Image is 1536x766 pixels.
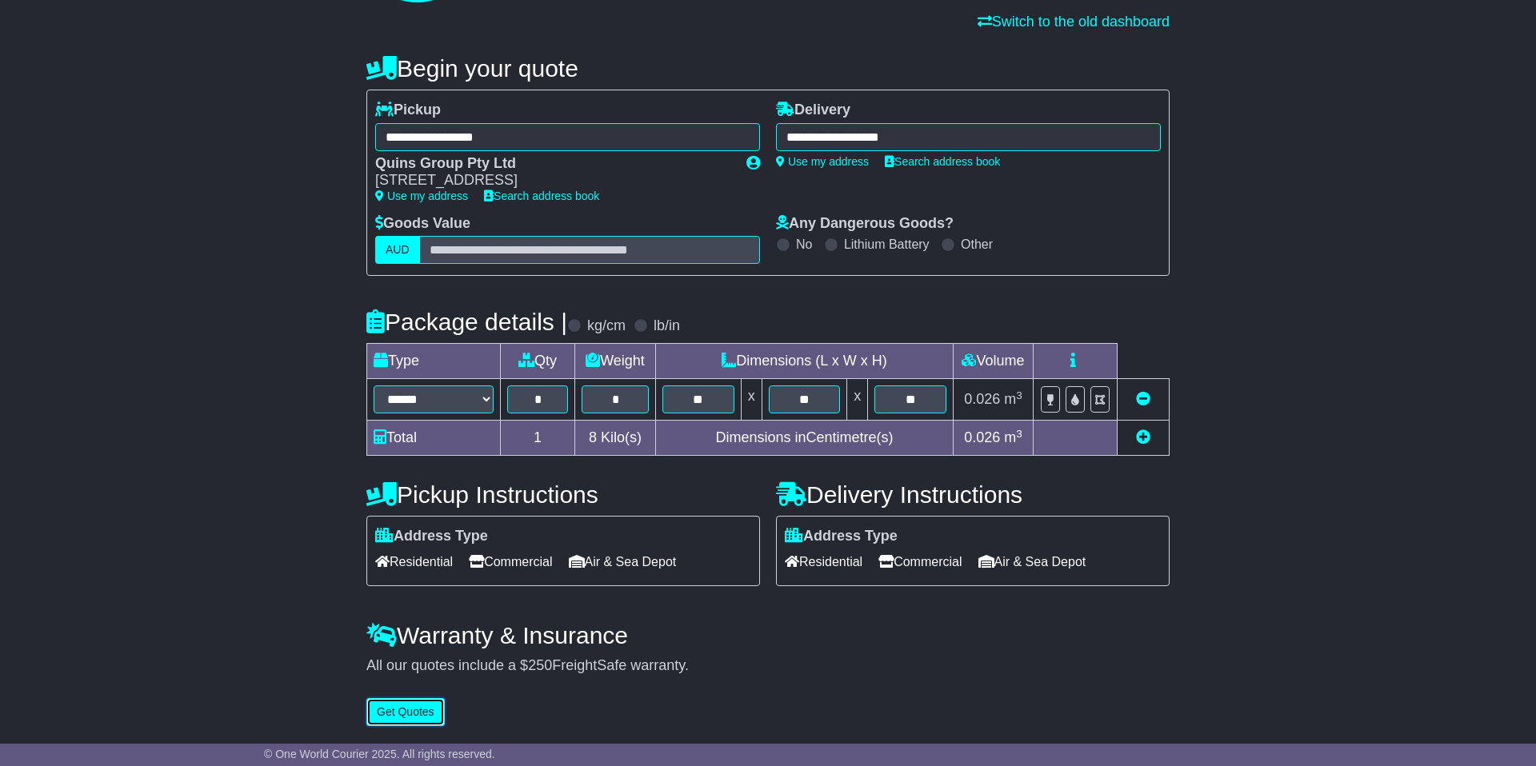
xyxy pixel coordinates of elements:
span: Residential [785,549,862,574]
a: Search address book [484,190,599,202]
a: Add new item [1136,429,1150,445]
div: Quins Group Pty Ltd [375,155,730,173]
td: Qty [501,344,575,379]
sup: 3 [1016,428,1022,440]
span: 0.026 [964,391,1000,407]
span: Residential [375,549,453,574]
label: Goods Value [375,215,470,233]
label: AUD [375,236,420,264]
label: Address Type [785,528,898,545]
label: Delivery [776,102,850,119]
label: Other [961,237,993,252]
h4: Delivery Instructions [776,481,1170,508]
td: Dimensions in Centimetre(s) [655,421,953,456]
a: Use my address [375,190,468,202]
span: Air & Sea Depot [569,549,677,574]
label: Lithium Battery [844,237,930,252]
a: Remove this item [1136,391,1150,407]
td: Weight [575,344,656,379]
td: Kilo(s) [575,421,656,456]
button: Get Quotes [366,698,445,726]
span: Air & Sea Depot [978,549,1086,574]
a: Use my address [776,155,869,168]
span: 0.026 [964,429,1000,445]
td: Total [367,421,501,456]
span: 250 [528,657,552,673]
span: Commercial [469,549,552,574]
span: m [1004,391,1022,407]
td: x [741,379,762,421]
td: Type [367,344,501,379]
span: m [1004,429,1022,445]
td: Dimensions (L x W x H) [655,344,953,379]
label: kg/cm [587,317,626,335]
span: 8 [589,429,597,445]
h4: Begin your quote [366,55,1170,82]
div: All our quotes include a $ FreightSafe warranty. [366,657,1170,675]
label: Pickup [375,102,441,119]
td: Volume [953,344,1033,379]
div: [STREET_ADDRESS] [375,172,730,190]
h4: Warranty & Insurance [366,622,1170,648]
td: x [847,379,868,421]
label: Address Type [375,528,488,545]
h4: Package details | [366,309,567,335]
a: Switch to the old dashboard [978,14,1170,30]
sup: 3 [1016,389,1022,401]
td: 1 [501,421,575,456]
label: lb/in [654,317,680,335]
label: No [796,237,812,252]
span: Commercial [878,549,962,574]
span: © One World Courier 2025. All rights reserved. [264,748,495,760]
label: Any Dangerous Goods? [776,215,954,233]
h4: Pickup Instructions [366,481,760,508]
a: Search address book [885,155,1000,168]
